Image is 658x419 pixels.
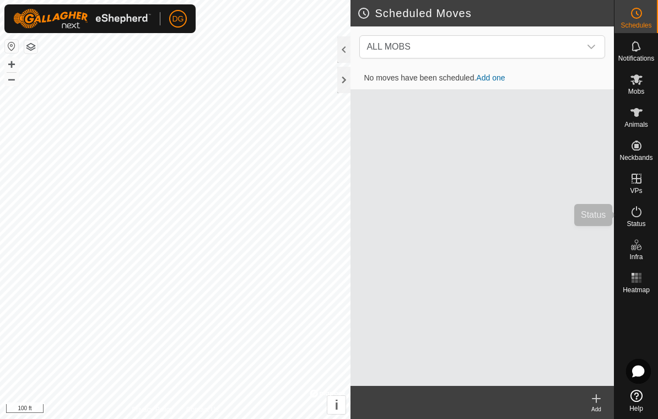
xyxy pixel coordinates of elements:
span: DG [172,13,184,25]
button: Map Layers [24,40,37,53]
a: Contact Us [186,405,219,415]
button: i [327,396,346,414]
button: – [5,72,18,85]
span: ALL MOBS [366,42,410,51]
img: Gallagher Logo [13,9,151,29]
span: i [335,397,339,412]
a: Privacy Policy [132,405,173,415]
a: Add one [476,73,505,82]
span: Status [627,221,645,227]
span: Help [629,405,643,412]
button: Reset Map [5,40,18,53]
span: Neckbands [619,154,652,161]
span: Mobs [628,88,644,95]
span: Animals [624,121,648,128]
span: Heatmap [623,287,650,293]
div: dropdown trigger [580,36,602,58]
span: Infra [629,254,643,260]
span: VPs [630,187,642,194]
div: Add [579,405,614,413]
span: Notifications [618,55,654,62]
span: ALL MOBS [362,36,580,58]
span: No moves have been scheduled. [355,73,514,82]
button: + [5,58,18,71]
h2: Scheduled Moves [357,7,614,20]
a: Help [614,385,658,416]
span: Schedules [621,22,651,29]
